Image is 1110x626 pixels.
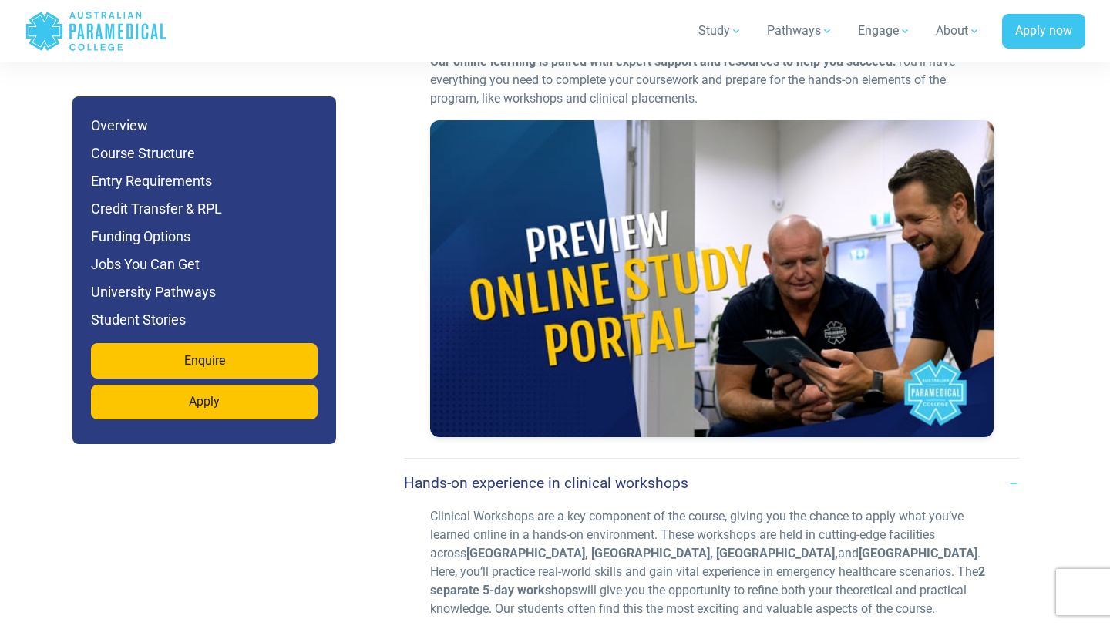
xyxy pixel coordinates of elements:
[404,465,1020,501] a: Hands-on experience in clinical workshops
[859,546,977,560] strong: [GEOGRAPHIC_DATA]
[25,6,167,56] a: Australian Paramedical College
[466,546,838,560] strong: [GEOGRAPHIC_DATA], [GEOGRAPHIC_DATA], [GEOGRAPHIC_DATA],
[758,9,843,52] a: Pathways
[430,52,994,108] p: You’ll have everything you need to complete your coursework and prepare for the hands-on elements...
[1002,14,1085,49] a: Apply now
[849,9,920,52] a: Engage
[927,9,990,52] a: About
[689,9,752,52] a: Study
[430,507,994,618] p: Clinical Workshops are a key component of the course, giving you the chance to apply what you’ve ...
[404,474,688,492] h4: Hands-on experience in clinical workshops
